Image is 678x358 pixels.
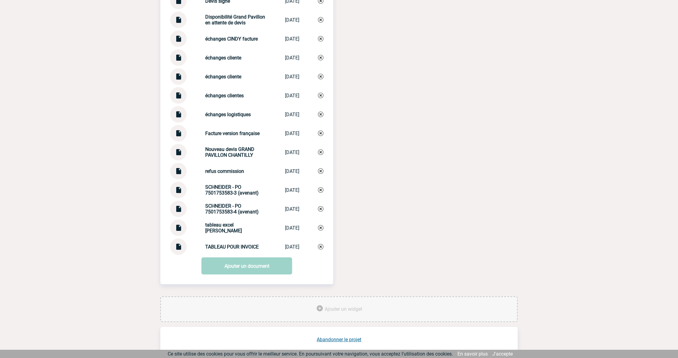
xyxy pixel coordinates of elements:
strong: SCHNEIDER - PO 7501753583-4 (avenant) [205,203,259,215]
a: En savoir plus [457,351,488,357]
img: Supprimer [318,187,323,193]
img: Supprimer [318,168,323,174]
img: Supprimer [318,206,323,212]
img: Supprimer [318,55,323,60]
img: Supprimer [318,17,323,23]
img: Supprimer [318,149,323,155]
img: Supprimer [318,225,323,231]
img: Supprimer [318,74,323,79]
div: [DATE] [285,112,299,117]
strong: échanges CINDY facture [205,36,258,42]
strong: refus commission [205,168,244,174]
img: Supprimer [318,131,323,136]
div: [DATE] [285,149,299,155]
div: [DATE] [285,187,299,193]
a: Abandonner le projet [317,337,361,342]
div: [DATE] [285,206,299,212]
div: [DATE] [285,168,299,174]
img: Supprimer [318,93,323,98]
strong: TABLEAU POUR INVOICE [205,244,259,250]
div: [DATE] [285,225,299,231]
strong: Disponibilité Grand Pavillon en attente de devis [205,14,265,26]
div: [DATE] [285,55,299,61]
img: Supprimer [318,244,323,249]
span: Ce site utilise des cookies pour vous offrir le meilleur service. En poursuivant votre navigation... [168,351,453,357]
strong: SCHNEIDER - PO 7501753583-3 (avenant) [205,184,259,196]
strong: Facture version française [205,131,260,136]
strong: échanges clientes [205,93,244,98]
div: [DATE] [285,93,299,98]
strong: échanges logistiques [205,112,251,117]
img: Supprimer [318,36,323,41]
strong: Nouveau devis GRAND PAVILLON CHANTILLY [205,146,254,158]
strong: échanges cliente [205,55,241,61]
strong: tableau excel [PERSON_NAME] [205,222,242,234]
div: Ajouter des outils d'aide à la gestion de votre événement [160,296,518,322]
div: [DATE] [285,17,299,23]
div: [DATE] [285,74,299,80]
div: [DATE] [285,131,299,136]
a: Ajouter un document [202,257,292,274]
span: Ajouter un widget [325,306,362,312]
img: Supprimer [318,112,323,117]
div: [DATE] [285,36,299,42]
div: [DATE] [285,244,299,250]
a: J'accepte [492,351,513,357]
strong: échanges cliente [205,74,241,80]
